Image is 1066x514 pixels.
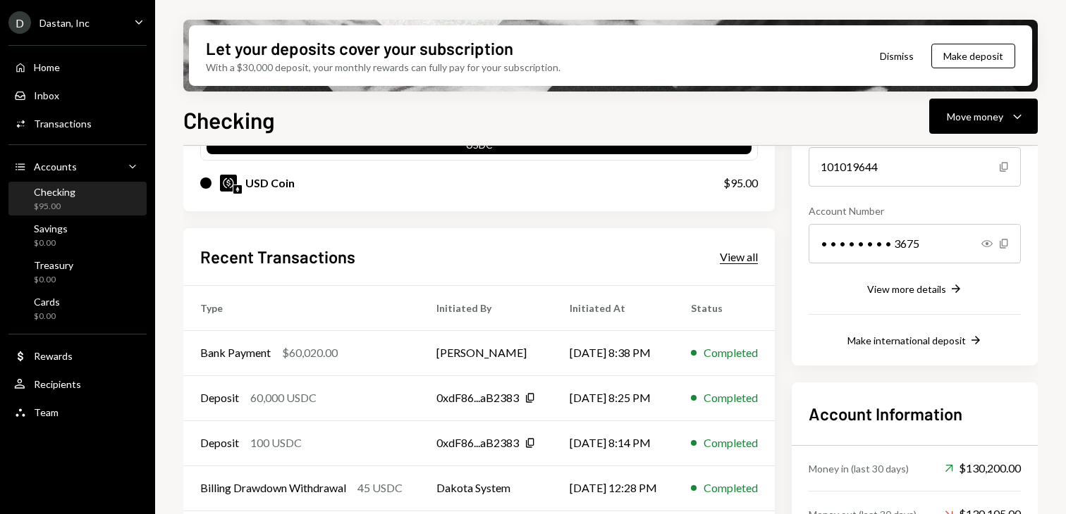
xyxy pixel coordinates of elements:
div: Accounts [34,161,77,173]
th: Type [183,285,419,330]
div: 45 USDC [357,479,403,496]
td: Dakota System [419,465,553,510]
div: Home [34,61,60,73]
div: Cards [34,296,60,308]
td: [PERSON_NAME] [419,330,553,375]
a: View all [720,249,758,264]
div: Deposit [200,389,239,406]
button: Dismiss [862,39,931,73]
th: Status [674,285,775,330]
div: 101019644 [809,147,1021,187]
div: $95.00 [34,201,75,213]
a: Cards$0.00 [8,292,147,325]
div: USDC [207,137,752,157]
div: View all [720,250,758,264]
div: Make international deposit [847,334,966,346]
div: $0.00 [34,311,60,322]
a: Checking$95.00 [8,182,147,215]
div: Let your deposits cover your subscription [206,37,513,60]
div: $130,200.00 [945,460,1021,477]
div: Inbox [34,89,59,101]
div: Billing Drawdown Withdrawal [200,479,346,496]
div: 0xdF86...aB2383 [436,389,519,406]
a: Transactions [8,111,147,136]
div: Money in (last 30 days) [809,461,909,476]
div: • • • • • • • • 3675 [809,224,1021,263]
a: Savings$0.00 [8,218,147,252]
div: Completed [704,389,758,406]
a: Recipients [8,371,147,396]
a: Team [8,399,147,425]
button: Make international deposit [847,333,983,349]
div: $60,020.00 [282,344,338,361]
h1: Checking [183,106,275,134]
th: Initiated At [553,285,674,330]
div: Completed [704,434,758,451]
div: With a $30,000 deposit, your monthly rewards can fully pay for your subscription. [206,60,560,75]
button: Move money [929,99,1038,134]
div: View more details [867,283,946,295]
a: Home [8,54,147,80]
div: Account Number [809,203,1021,218]
div: $95.00 [723,175,758,192]
div: Rewards [34,350,73,362]
td: [DATE] 8:25 PM [553,375,674,420]
div: Savings [34,222,68,234]
td: [DATE] 8:38 PM [553,330,674,375]
div: 60,000 USDC [250,389,317,406]
h2: Account Information [809,402,1021,425]
div: Dastan, Inc [39,17,90,29]
div: Transactions [34,118,92,130]
a: Treasury$0.00 [8,255,147,289]
div: 100 USDC [250,434,302,451]
div: Team [34,406,59,418]
button: Make deposit [931,44,1015,68]
th: Initiated By [419,285,553,330]
a: Rewards [8,343,147,368]
div: 0xdF86...aB2383 [436,434,519,451]
div: USD Coin [245,175,295,192]
div: Move money [947,109,1003,124]
div: $0.00 [34,237,68,249]
img: ethereum-mainnet [233,185,242,194]
div: Checking [34,186,75,198]
div: D [8,11,31,34]
td: [DATE] 12:28 PM [553,465,674,510]
div: Treasury [34,259,73,271]
button: View more details [867,282,963,297]
div: Bank Payment [200,344,271,361]
div: Completed [704,344,758,361]
a: Inbox [8,82,147,108]
div: Deposit [200,434,239,451]
img: USDC [220,175,237,192]
a: Accounts [8,153,147,179]
div: $0.00 [34,274,73,286]
h2: Recent Transactions [200,245,355,268]
div: Recipients [34,378,81,390]
div: Completed [704,479,758,496]
td: [DATE] 8:14 PM [553,420,674,465]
